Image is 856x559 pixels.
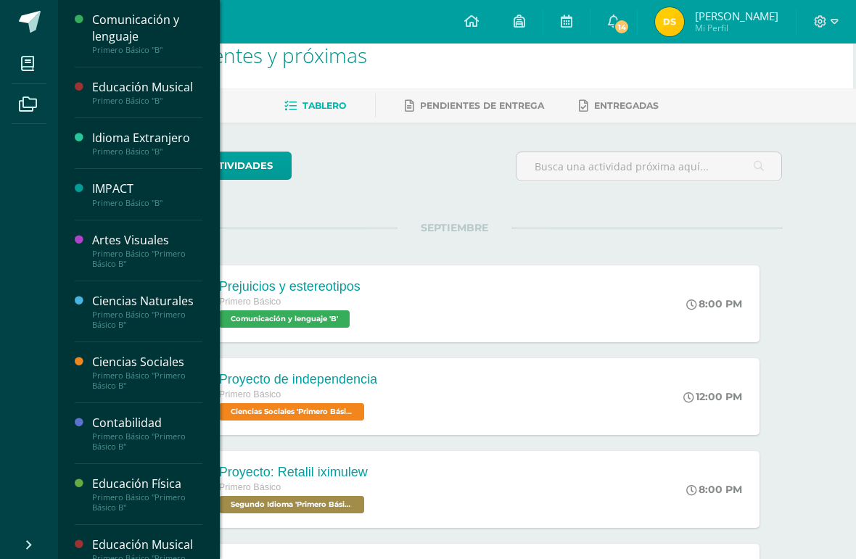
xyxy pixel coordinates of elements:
div: 12:00 PM [683,390,742,403]
a: Educación FísicaPrimero Básico "Primero Básico B" [92,476,202,513]
a: Comunicación y lenguajePrimero Básico "B" [92,12,202,55]
span: Ciencias Sociales 'Primero Básico B' [219,403,364,421]
div: Primero Básico "Primero Básico B" [92,249,202,269]
input: Busca una actividad próxima aquí... [517,152,782,181]
span: Primero Básico [219,482,281,492]
div: Primero Básico "Primero Básico B" [92,431,202,452]
div: Primero Básico "Primero Básico B" [92,370,202,391]
a: Educación MusicalPrimero Básico "B" [92,79,202,106]
span: [PERSON_NAME] [695,9,778,23]
div: Proyecto: Retalil iximulew [219,465,368,480]
span: Mi Perfil [695,22,778,34]
a: ContabilidadPrimero Básico "Primero Básico B" [92,415,202,452]
span: Primero Básico [219,297,281,307]
div: 8:00 PM [686,483,742,496]
a: Ciencias SocialesPrimero Básico "Primero Básico B" [92,354,202,391]
div: Artes Visuales [92,232,202,249]
a: Entregadas [579,94,659,117]
span: Tablero [303,100,346,111]
div: Primero Básico "B" [92,146,202,157]
div: Prejuicios y estereotipos [219,279,361,294]
a: Tablero [284,94,346,117]
span: Pendientes de entrega [420,100,544,111]
a: IMPACTPrimero Básico "B" [92,181,202,207]
span: Entregadas [594,100,659,111]
div: Idioma Extranjero [92,130,202,146]
div: Primero Básico "Primero Básico B" [92,310,202,330]
span: SEPTIEMBRE [398,221,511,234]
img: fd6da4dd1e6f3f657d815f7ad6ba9091.png [655,7,684,36]
span: Comunicación y lenguaje 'B' [219,310,350,328]
a: Ciencias NaturalesPrimero Básico "Primero Básico B" [92,293,202,330]
span: Segundo Idioma 'Primero Básico B' [219,496,364,513]
div: IMPACT [92,181,202,197]
div: Educación Musical [92,79,202,96]
div: Primero Básico "Primero Básico B" [92,492,202,513]
div: Educación Física [92,476,202,492]
a: Pendientes de entrega [405,94,544,117]
span: Primero Básico [219,389,281,399]
div: Primero Básico "B" [92,198,202,208]
span: Actividades recientes y próximas [73,41,367,69]
div: Contabilidad [92,415,202,431]
div: Ciencias Naturales [92,293,202,310]
div: Primero Básico "B" [92,45,202,55]
div: 8:00 PM [686,297,742,310]
div: Ciencias Sociales [92,354,202,370]
div: Comunicación y lenguaje [92,12,202,45]
span: 14 [614,19,630,35]
a: Idioma ExtranjeroPrimero Básico "B" [92,130,202,157]
div: Educación Musical [92,537,202,553]
div: Primero Básico "B" [92,96,202,106]
div: Proyecto de independencia [219,372,377,387]
a: Artes VisualesPrimero Básico "Primero Básico B" [92,232,202,269]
